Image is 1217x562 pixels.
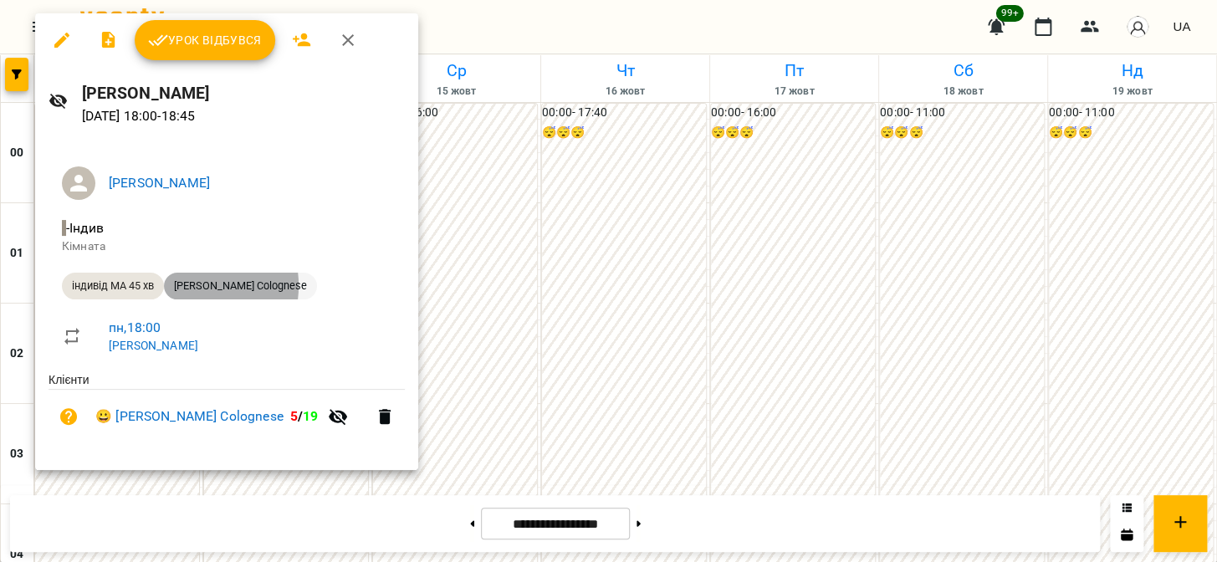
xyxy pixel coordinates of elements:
[303,408,318,424] span: 19
[290,408,319,424] b: /
[82,80,405,106] h6: [PERSON_NAME]
[148,30,262,50] span: Урок відбувся
[135,20,275,60] button: Урок відбувся
[109,175,210,191] a: [PERSON_NAME]
[164,278,317,294] span: [PERSON_NAME] Colognese
[109,319,161,335] a: пн , 18:00
[82,106,405,126] p: [DATE] 18:00 - 18:45
[49,372,405,450] ul: Клієнти
[49,396,89,437] button: Візит ще не сплачено. Додати оплату?
[290,408,298,424] span: 5
[164,273,317,299] div: [PERSON_NAME] Colognese
[109,339,198,352] a: [PERSON_NAME]
[62,238,391,255] p: Кімната
[62,220,107,236] span: - Індив
[95,406,284,427] a: 😀 [PERSON_NAME] Colognese
[62,278,164,294] span: індивід МА 45 хв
